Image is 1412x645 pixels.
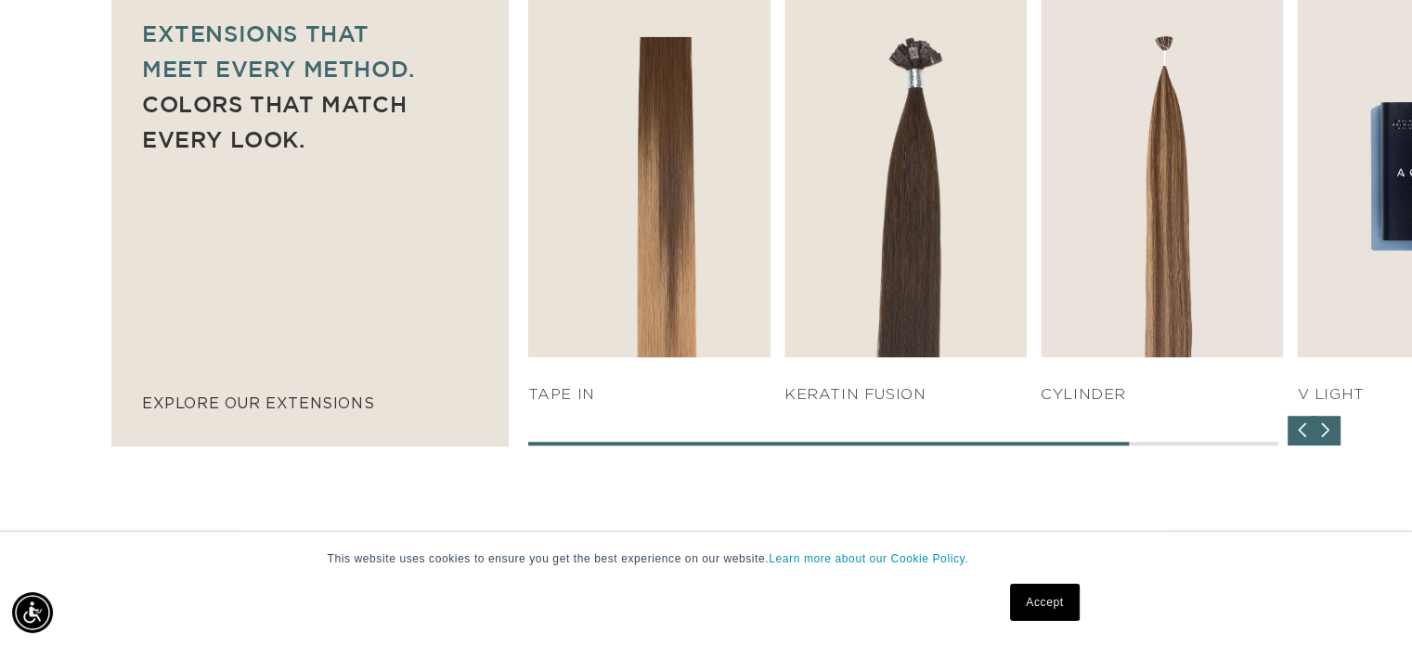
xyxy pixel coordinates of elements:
iframe: Chat Widget [1319,556,1412,645]
p: explore our extensions [142,391,478,418]
p: meet every method. [142,51,478,86]
p: Colors that match every look. [142,86,478,157]
a: Learn more about our Cookie Policy. [769,552,968,565]
h4: Cylinder [1041,385,1283,405]
div: Next slide [1311,416,1341,445]
div: Previous slide [1288,416,1317,445]
p: Extensions that [142,16,478,51]
a: Accept [1010,584,1079,621]
h4: KERATIN FUSION [784,385,1027,405]
h4: TAPE IN [528,385,771,405]
p: This website uses cookies to ensure you get the best experience on our website. [328,550,1085,567]
div: Accessibility Menu [12,592,53,633]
